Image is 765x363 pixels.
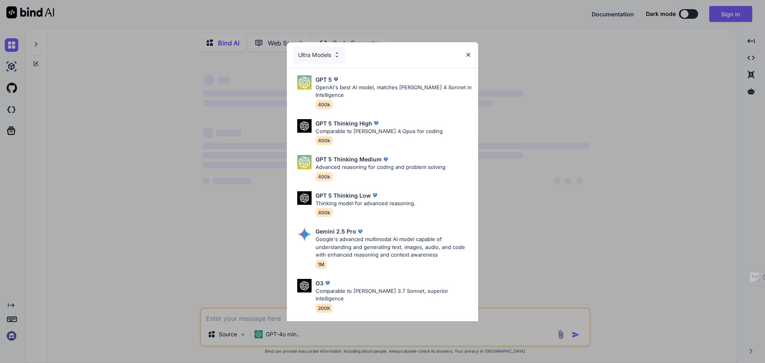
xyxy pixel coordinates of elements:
[332,75,340,83] img: premium
[316,287,472,303] p: Comparable to [PERSON_NAME] 3.7 Sonnet, superior intelligence
[316,235,472,259] p: Google's advanced multimodal AI model capable of understanding and generating text, images, audio...
[324,279,331,287] img: premium
[356,228,364,235] img: premium
[372,119,380,127] img: premium
[316,191,371,200] p: GPT 5 Thinking Low
[316,100,333,109] span: 400k
[465,51,472,58] img: close
[316,119,372,128] p: GPT 5 Thinking High
[316,200,416,208] p: Thinking model for advanced reasoning.
[316,155,382,163] p: GPT 5 Thinking Medium
[316,279,324,287] p: O3
[316,208,333,217] span: 400k
[316,128,443,135] p: Comparable to [PERSON_NAME] 4 Opus for coding
[316,227,356,235] p: Gemini 2.5 Pro
[316,260,327,269] span: 1M
[382,155,390,163] img: premium
[316,172,333,181] span: 400k
[316,84,472,99] p: OpenAI's best AI model, matches [PERSON_NAME] 4 Sonnet in Intelligence
[316,163,445,171] p: Advanced reasoning for coding and problem solving
[333,51,340,58] img: Pick Models
[297,191,312,205] img: Pick Models
[293,46,345,64] div: Ultra Models
[297,227,312,241] img: Pick Models
[297,279,312,293] img: Pick Models
[297,119,312,133] img: Pick Models
[297,75,312,90] img: Pick Models
[297,155,312,169] img: Pick Models
[316,304,333,313] span: 200K
[316,75,332,84] p: GPT 5
[371,191,379,199] img: premium
[316,136,333,145] span: 400k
